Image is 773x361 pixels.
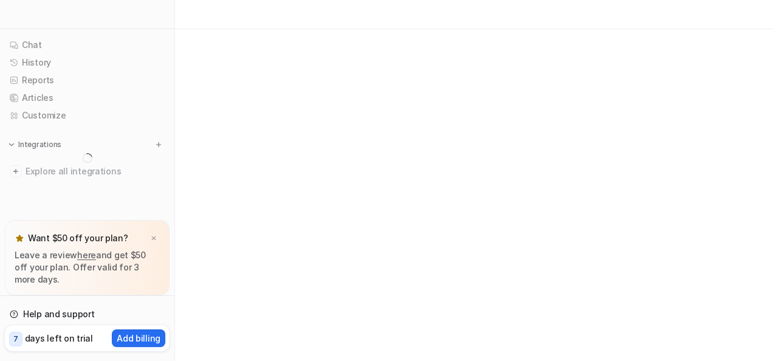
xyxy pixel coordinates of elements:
[15,233,24,243] img: star
[5,54,170,71] a: History
[18,140,61,150] p: Integrations
[5,139,65,151] button: Integrations
[112,329,165,347] button: Add billing
[15,249,160,286] p: Leave a review and get $50 off your plan. Offer valid for 3 more days.
[5,107,170,124] a: Customize
[13,334,18,345] p: 7
[10,165,22,177] img: explore all integrations
[5,72,170,89] a: Reports
[7,140,16,149] img: expand menu
[25,332,93,345] p: days left on trial
[150,235,157,242] img: x
[5,163,170,180] a: Explore all integrations
[5,306,170,323] a: Help and support
[77,250,96,260] a: here
[28,232,128,244] p: Want $50 off your plan?
[26,162,165,181] span: Explore all integrations
[5,89,170,106] a: Articles
[117,332,160,345] p: Add billing
[5,36,170,53] a: Chat
[154,140,163,149] img: menu_add.svg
